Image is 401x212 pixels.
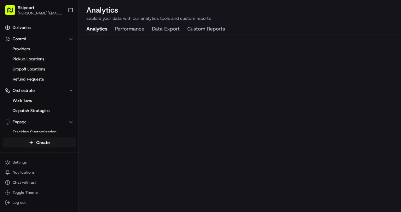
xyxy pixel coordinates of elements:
[10,75,68,84] a: Refund Requests
[3,117,76,127] button: Engage
[10,65,68,74] a: Dropoff Locations
[13,25,31,31] span: Deliveries
[86,15,393,21] p: Explore your data with our analytics tools and custom reports
[10,45,68,53] a: Providers
[51,88,104,100] a: 💻API Documentation
[3,198,76,207] button: Log out
[3,34,76,44] button: Control
[3,23,76,33] a: Deliveries
[86,24,108,35] button: Analytics
[13,56,44,62] span: Pickup Locations
[13,98,32,103] span: Workflows
[13,160,27,165] span: Settings
[3,3,65,18] button: Skipcart[PERSON_NAME][EMAIL_ADDRESS][PERSON_NAME][DOMAIN_NAME]
[13,66,45,72] span: Dropoff Locations
[13,91,48,97] span: Knowledge Base
[13,108,49,114] span: Dispatch Strategies
[13,180,36,185] span: Chat with us!
[44,106,76,111] a: Powered byPylon
[86,5,393,15] h2: Analytics
[13,190,38,195] span: Toggle Theme
[187,24,225,35] button: Custom Reports
[6,92,11,97] div: 📗
[79,35,401,212] iframe: Analytics
[60,91,101,97] span: API Documentation
[13,119,26,125] span: Engage
[107,62,115,69] button: Start new chat
[3,178,76,187] button: Chat with us!
[63,106,76,111] span: Pylon
[10,128,68,137] a: Tracking Customization
[10,96,68,105] a: Workflows
[10,106,68,115] a: Dispatch Strategies
[36,139,50,146] span: Create
[152,24,180,35] button: Data Export
[4,88,51,100] a: 📗Knowledge Base
[3,168,76,177] button: Notifications
[18,4,34,11] button: Skipcart
[10,55,68,64] a: Pickup Locations
[13,88,35,93] span: Orchestrate
[3,137,76,148] button: Create
[53,92,58,97] div: 💻
[18,11,63,16] button: [PERSON_NAME][EMAIL_ADDRESS][PERSON_NAME][DOMAIN_NAME]
[3,158,76,167] button: Settings
[13,36,26,42] span: Control
[3,86,76,96] button: Orchestrate
[13,76,44,82] span: Refund Requests
[13,170,35,175] span: Notifications
[13,129,56,135] span: Tracking Customization
[13,200,26,205] span: Log out
[13,46,30,52] span: Providers
[3,188,76,197] button: Toggle Theme
[115,24,144,35] button: Performance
